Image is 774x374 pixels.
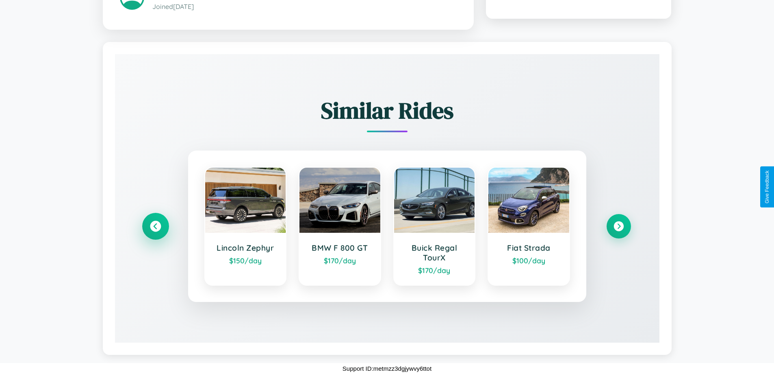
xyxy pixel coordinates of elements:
[402,266,467,275] div: $ 170 /day
[496,243,561,253] h3: Fiat Strada
[152,1,457,13] p: Joined [DATE]
[496,256,561,265] div: $ 100 /day
[402,243,467,262] h3: Buick Regal TourX
[213,256,278,265] div: $ 150 /day
[213,243,278,253] h3: Lincoln Zephyr
[488,167,570,286] a: Fiat Strada$100/day
[308,256,372,265] div: $ 170 /day
[343,363,431,374] p: Support ID: metmzz3dgjywvy6ttot
[143,95,631,126] h2: Similar Rides
[204,167,287,286] a: Lincoln Zephyr$150/day
[299,167,381,286] a: BMW F 800 GT$170/day
[308,243,372,253] h3: BMW F 800 GT
[393,167,476,286] a: Buick Regal TourX$170/day
[764,171,770,203] div: Give Feedback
